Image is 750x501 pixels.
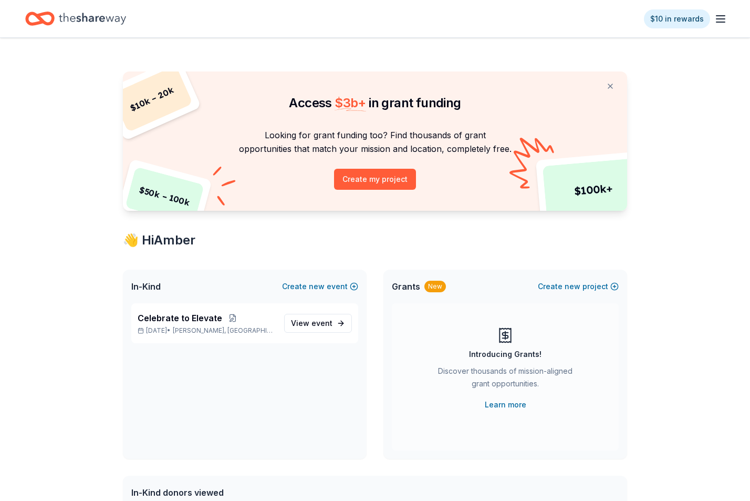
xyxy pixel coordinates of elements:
[138,312,222,324] span: Celebrate to Elevate
[131,486,368,499] div: In-Kind donors viewed
[538,280,619,293] button: Createnewproject
[392,280,420,293] span: Grants
[289,95,461,110] span: Access in grant funding
[131,280,161,293] span: In-Kind
[334,169,416,190] button: Create my project
[644,9,710,28] a: $10 in rewards
[469,348,541,361] div: Introducing Grants!
[123,232,627,249] div: 👋 Hi Amber
[335,95,366,110] span: $ 3b +
[309,280,325,293] span: new
[424,281,446,292] div: New
[291,317,332,330] span: View
[136,128,614,156] p: Looking for grant funding too? Find thousands of grant opportunities that match your mission and ...
[138,326,276,335] p: [DATE] •
[311,319,332,328] span: event
[284,314,352,333] a: View event
[485,398,526,411] a: Learn more
[111,65,193,132] div: $ 10k – 20k
[282,280,358,293] button: Createnewevent
[173,326,276,335] span: [PERSON_NAME], [GEOGRAPHIC_DATA]
[25,6,126,31] a: Home
[565,280,580,293] span: new
[434,365,577,394] div: Discover thousands of mission-aligned grant opportunities.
